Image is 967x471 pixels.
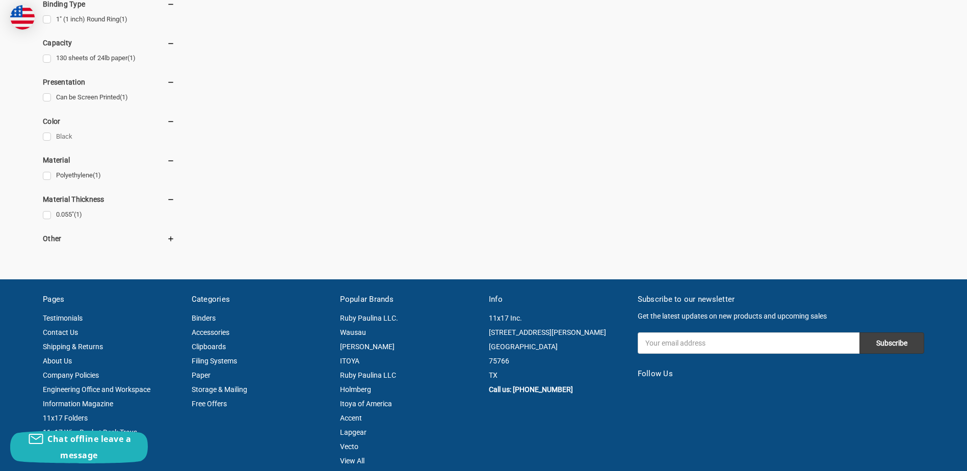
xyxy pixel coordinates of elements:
span: (1) [120,93,128,101]
h5: Pages [43,294,181,305]
a: [PERSON_NAME] [340,343,395,351]
a: Can be Screen Printed [43,91,175,104]
h5: Material [43,154,175,166]
a: Vecto [340,442,358,451]
input: Your email address [638,332,859,354]
h5: Subscribe to our newsletter [638,294,924,305]
input: Subscribe [859,332,924,354]
p: Get the latest updates on new products and upcoming sales [638,311,924,322]
img: duty and tax information for United States [10,5,35,30]
a: Binders [192,314,216,322]
a: 1" (1 inch) Round Ring [43,13,175,27]
span: (1) [119,15,127,23]
a: Accent [340,414,362,422]
a: Itoya of America [340,400,392,408]
span: Chat offline leave a message [47,433,131,461]
h5: Categories [192,294,330,305]
h5: Color [43,115,175,127]
a: Shipping & Returns [43,343,103,351]
a: Contact Us [43,328,78,336]
a: View All [340,457,364,465]
a: 130 sheets of 24lb paper [43,51,175,65]
a: Company Policies [43,371,99,379]
span: (1) [74,211,82,218]
a: Engineering Office and Workspace Information Magazine [43,385,150,408]
a: ITOYA [340,357,359,365]
h5: Capacity [43,37,175,49]
a: Storage & Mailing [192,385,247,394]
a: 11x17 Folders [43,414,88,422]
a: 11x17 Wire Basket Desk Trays [43,428,137,436]
a: Clipboards [192,343,226,351]
a: Accessories [192,328,229,336]
a: 0.055" [43,208,175,222]
a: Ruby Paulina LLC. [340,314,398,322]
a: Free Offers [192,400,227,408]
a: Black [43,130,175,144]
a: Wausau [340,328,366,336]
a: About Us [43,357,72,365]
a: Filing Systems [192,357,237,365]
address: 11x17 Inc. [STREET_ADDRESS][PERSON_NAME] [GEOGRAPHIC_DATA] 75766 TX [489,311,627,382]
span: (1) [93,171,101,179]
h5: Other [43,232,175,245]
a: Call us: [PHONE_NUMBER] [489,385,573,394]
span: (1) [127,54,136,62]
a: Lapgear [340,428,367,436]
h5: Follow Us [638,368,924,380]
a: Paper [192,371,211,379]
h5: Material Thickness [43,193,175,205]
h5: Presentation [43,76,175,88]
button: Chat offline leave a message [10,431,148,463]
a: Ruby Paulina LLC [340,371,396,379]
h5: Info [489,294,627,305]
a: Testimonials [43,314,83,322]
a: Polyethylene [43,169,175,182]
a: Holmberg [340,385,371,394]
h5: Popular Brands [340,294,478,305]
